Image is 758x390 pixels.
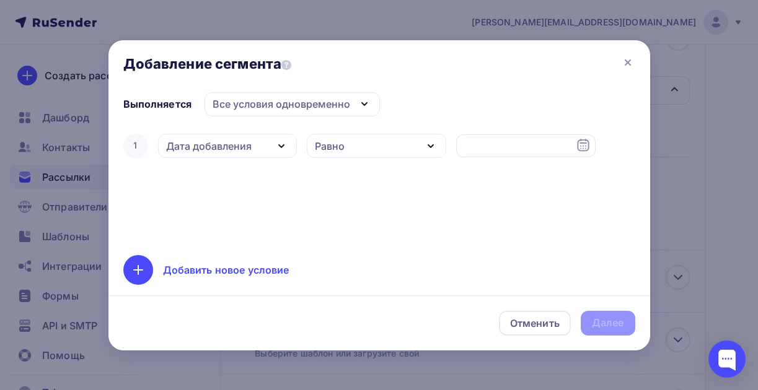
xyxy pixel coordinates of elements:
[123,97,192,111] div: Выполняется
[123,134,148,158] div: 1
[307,134,446,158] button: Равно
[166,139,252,154] div: Дата добавления
[510,316,560,331] div: Отменить
[158,134,297,158] button: Дата добавления
[205,92,380,116] button: Все условия одновременно
[315,139,345,154] div: Равно
[123,55,292,72] span: Добавление сегмента
[213,97,350,111] div: Все условия одновременно
[163,262,289,277] div: Добавить новое условие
